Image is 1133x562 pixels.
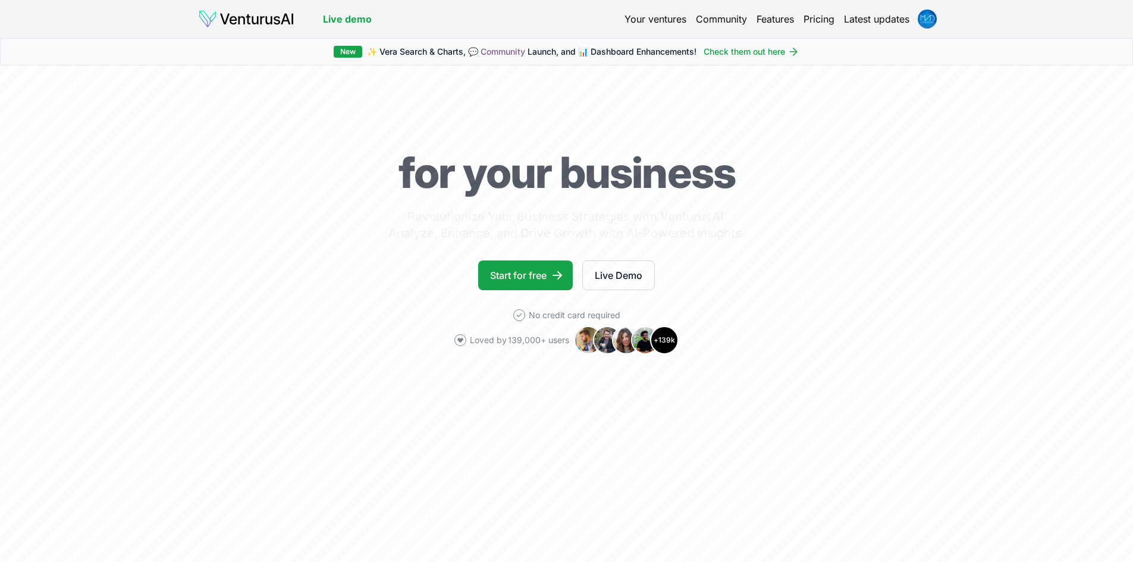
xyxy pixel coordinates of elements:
a: Live demo [323,12,372,26]
span: ✨ Vera Search & Charts, 💬 Launch, and 📊 Dashboard Enhancements! [367,46,696,58]
img: Avatar 4 [631,326,660,354]
div: New [334,46,362,58]
a: Pricing [804,12,834,26]
a: Your ventures [624,12,686,26]
a: Features [757,12,794,26]
a: Latest updates [844,12,909,26]
a: Community [481,46,525,56]
a: Start for free [478,260,573,290]
img: Avatar 1 [574,326,602,354]
a: Check them out here [704,46,799,58]
a: Community [696,12,747,26]
img: Avatar 3 [612,326,641,354]
a: Live Demo [582,260,655,290]
img: ALV-UjVpU3yHihYxYSVnVWEKMWxRAxeX_WRW999_cvY0gK_2-PP2gr03O6UiulWCMtLFYtIDhDHvPF0shARsFapIiegT_Wk8e... [918,10,937,29]
img: logo [198,10,294,29]
img: Avatar 2 [593,326,622,354]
